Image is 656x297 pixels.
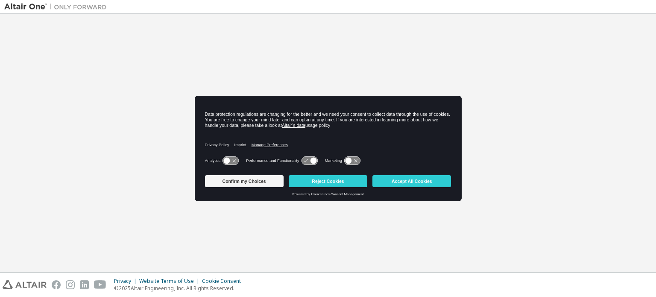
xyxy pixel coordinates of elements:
[80,280,89,289] img: linkedin.svg
[202,278,246,285] div: Cookie Consent
[66,280,75,289] img: instagram.svg
[114,285,246,292] p: © 2025 Altair Engineering, Inc. All Rights Reserved.
[52,280,61,289] img: facebook.svg
[114,278,139,285] div: Privacy
[3,280,47,289] img: altair_logo.svg
[4,3,111,11] img: Altair One
[94,280,106,289] img: youtube.svg
[139,278,202,285] div: Website Terms of Use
